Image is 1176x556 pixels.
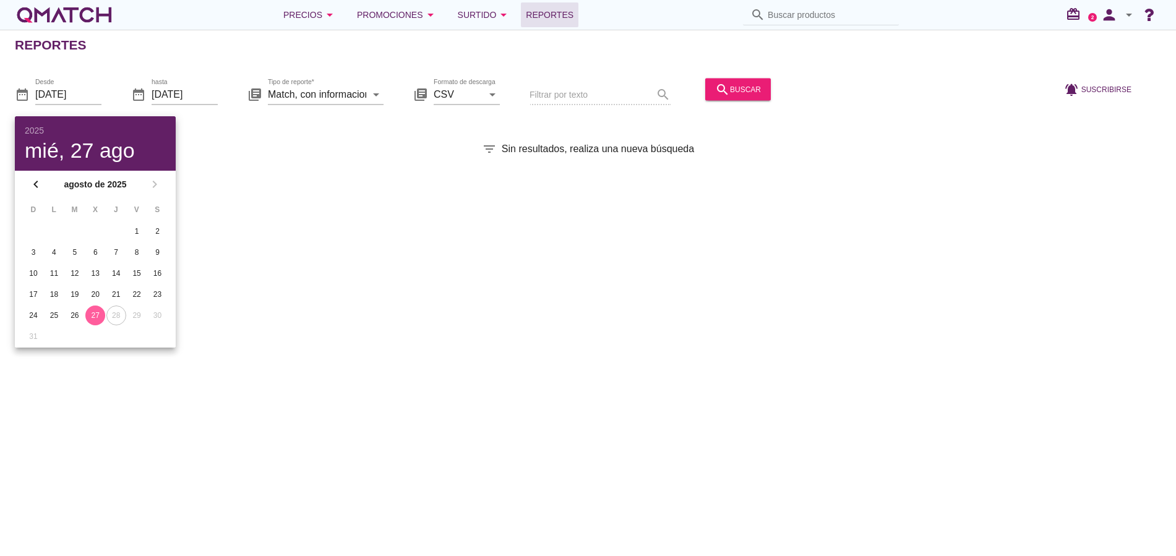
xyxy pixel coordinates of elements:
button: 27 [85,306,105,325]
div: 10 [24,268,43,279]
div: 15 [127,268,147,279]
button: 9 [148,242,168,262]
button: Suscribirse [1054,78,1141,100]
input: hasta [152,84,218,104]
i: library_books [413,87,428,101]
i: arrow_drop_down [423,7,438,22]
i: notifications_active [1064,82,1081,96]
button: 22 [127,284,147,304]
i: library_books [247,87,262,101]
button: 18 [44,284,64,304]
a: 2 [1088,13,1097,22]
button: Surtido [448,2,521,27]
th: V [127,199,146,220]
h2: Reportes [15,35,87,55]
i: arrow_drop_down [496,7,511,22]
button: Precios [273,2,347,27]
a: Reportes [521,2,578,27]
div: 20 [85,289,105,300]
div: 11 [44,268,64,279]
span: Suscribirse [1081,83,1131,95]
i: date_range [15,87,30,101]
i: search [715,82,730,96]
div: Surtido [458,7,512,22]
div: 9 [148,247,168,258]
button: 3 [24,242,43,262]
button: 26 [65,306,85,325]
div: 1 [127,226,147,237]
button: 15 [127,263,147,283]
div: 18 [44,289,64,300]
div: 4 [44,247,64,258]
input: Tipo de reporte* [268,84,366,104]
button: 24 [24,306,43,325]
span: Reportes [526,7,573,22]
div: 5 [65,247,85,258]
i: date_range [131,87,146,101]
button: 10 [24,263,43,283]
th: L [44,199,63,220]
div: 2 [148,226,168,237]
div: buscar [715,82,761,96]
th: S [148,199,167,220]
th: M [65,199,84,220]
th: J [106,199,126,220]
i: person [1097,6,1122,24]
button: 6 [85,242,105,262]
button: 21 [106,284,126,304]
i: arrow_drop_down [322,7,337,22]
div: 16 [148,268,168,279]
th: D [24,199,43,220]
button: 13 [85,263,105,283]
button: 7 [106,242,126,262]
button: 16 [148,263,168,283]
div: 23 [148,289,168,300]
div: 3 [24,247,43,258]
input: Buscar productos [768,5,891,25]
button: 20 [85,284,105,304]
div: 2025 [25,126,166,135]
div: 19 [65,289,85,300]
div: 25 [44,310,64,321]
i: search [750,7,765,22]
div: 7 [106,247,126,258]
div: 6 [85,247,105,258]
button: 17 [24,284,43,304]
div: 12 [65,268,85,279]
th: X [85,199,105,220]
i: arrow_drop_down [485,87,500,101]
div: 24 [24,310,43,321]
i: filter_list [482,142,497,156]
div: 14 [106,268,126,279]
i: arrow_drop_down [369,87,384,101]
button: Promociones [347,2,448,27]
div: 17 [24,289,43,300]
button: 14 [106,263,126,283]
div: mié, 27 ago [25,140,166,161]
div: 22 [127,289,147,300]
button: 19 [65,284,85,304]
div: Promociones [357,7,438,22]
a: white-qmatch-logo [15,2,114,27]
button: 4 [44,242,64,262]
i: arrow_drop_down [1122,7,1136,22]
button: 12 [65,263,85,283]
text: 2 [1091,14,1094,20]
div: 13 [85,268,105,279]
input: Formato de descarga [434,84,483,104]
button: 1 [127,221,147,241]
button: 23 [148,284,168,304]
button: 5 [65,242,85,262]
button: 25 [44,306,64,325]
div: Precios [283,7,337,22]
strong: agosto de 2025 [47,178,144,191]
div: 21 [106,289,126,300]
div: 8 [127,247,147,258]
div: 26 [65,310,85,321]
button: 11 [44,263,64,283]
button: 8 [127,242,147,262]
i: redeem [1066,7,1086,22]
input: Desde [35,84,101,104]
button: buscar [705,78,771,100]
